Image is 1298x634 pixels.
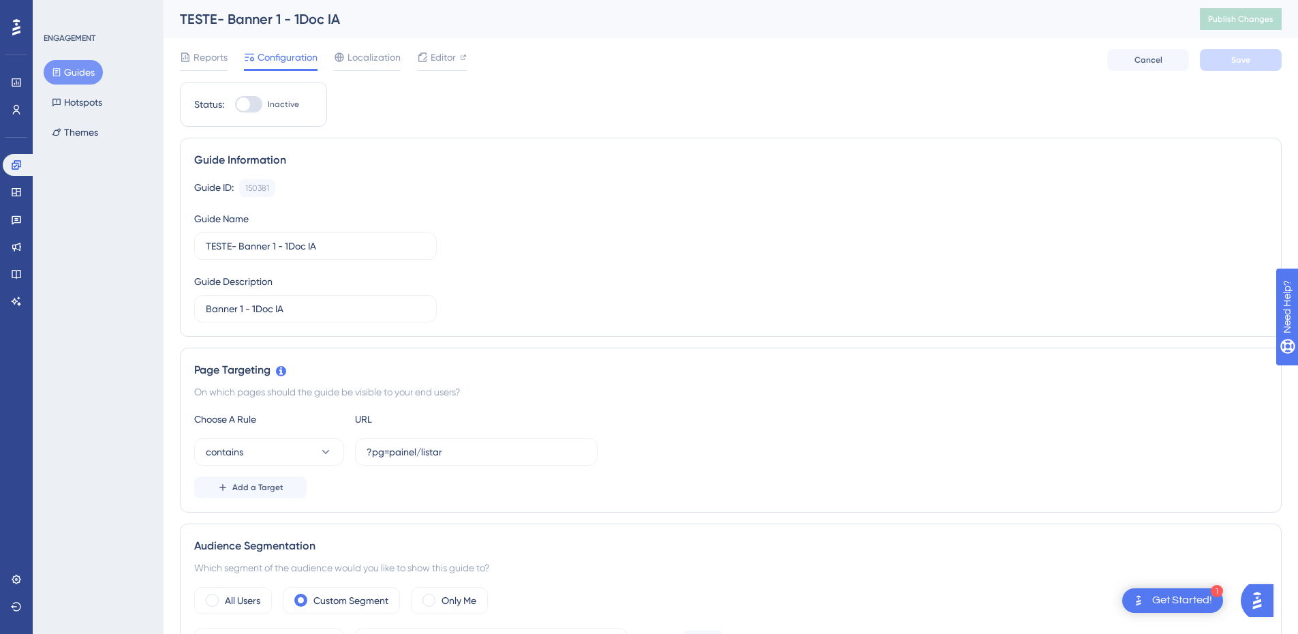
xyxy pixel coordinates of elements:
[44,90,110,115] button: Hotspots
[1107,49,1189,71] button: Cancel
[194,411,344,427] div: Choose A Rule
[206,444,243,460] span: contains
[194,273,273,290] div: Guide Description
[1211,585,1223,597] div: 1
[268,99,299,110] span: Inactive
[32,3,85,20] span: Need Help?
[44,33,95,44] div: ENGAGEMENT
[194,438,344,466] button: contains
[194,211,249,227] div: Guide Name
[1134,55,1162,65] span: Cancel
[194,152,1267,168] div: Guide Information
[1208,14,1273,25] span: Publish Changes
[206,301,425,316] input: Type your Guide’s Description here
[44,120,106,145] button: Themes
[194,384,1267,400] div: On which pages should the guide be visible to your end users?
[194,96,224,112] div: Status:
[180,10,1166,29] div: TESTE- Banner 1 - 1Doc IA
[367,444,586,459] input: yourwebsite.com/path
[194,362,1267,378] div: Page Targeting
[245,183,269,194] div: 150381
[313,592,388,609] label: Custom Segment
[355,411,505,427] div: URL
[1200,8,1282,30] button: Publish Changes
[206,239,425,254] input: Type your Guide’s Name here
[225,592,260,609] label: All Users
[194,560,1267,576] div: Which segment of the audience would you like to show this guide to?
[194,538,1267,554] div: Audience Segmentation
[431,49,456,65] span: Editor
[194,49,228,65] span: Reports
[1122,588,1223,613] div: Open Get Started! checklist, remaining modules: 1
[44,60,103,85] button: Guides
[1231,55,1250,65] span: Save
[347,49,401,65] span: Localization
[1130,592,1147,609] img: launcher-image-alternative-text
[258,49,318,65] span: Configuration
[1241,580,1282,621] iframe: UserGuiding AI Assistant Launcher
[232,482,283,493] span: Add a Target
[442,592,476,609] label: Only Me
[194,179,234,197] div: Guide ID:
[1152,593,1212,608] div: Get Started!
[1200,49,1282,71] button: Save
[194,477,307,498] button: Add a Target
